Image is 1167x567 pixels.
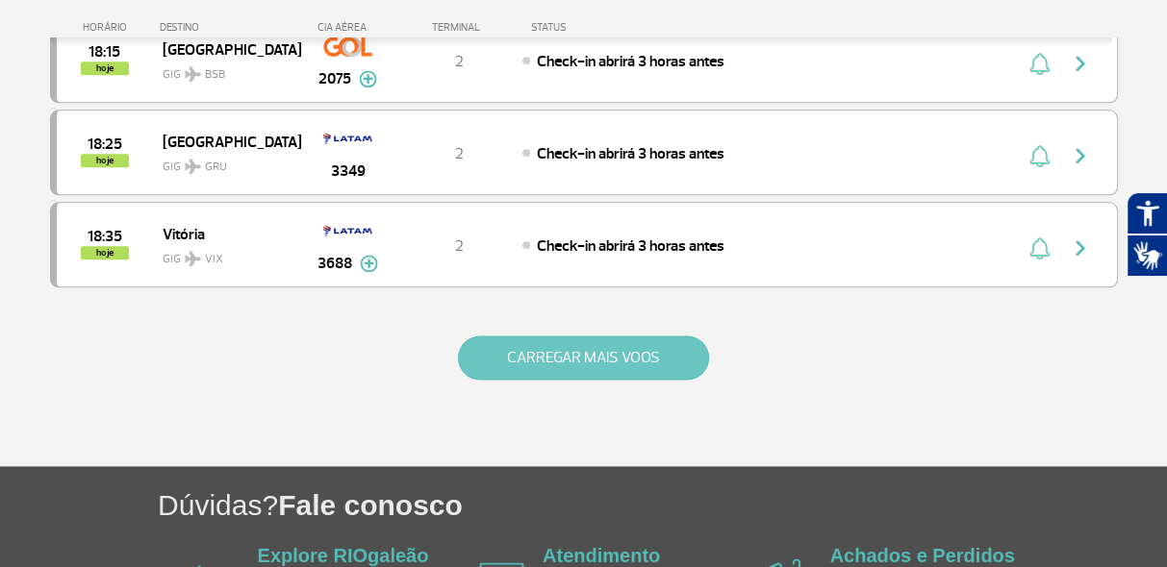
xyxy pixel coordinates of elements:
[205,251,223,268] span: VIX
[81,62,129,75] span: hoje
[318,67,351,90] span: 2075
[185,251,201,266] img: destiny_airplane.svg
[158,485,1167,525] h1: Dúvidas?
[537,52,724,71] span: Check-in abrirá 3 horas antes
[360,255,378,272] img: mais-info-painel-voo.svg
[163,148,286,176] span: GIG
[300,21,396,34] div: CIA AÉREA
[163,221,286,246] span: Vitória
[521,21,678,34] div: STATUS
[1127,192,1167,277] div: Plugin de acessibilidade da Hand Talk.
[396,21,521,34] div: TERMINAL
[278,489,463,521] span: Fale conosco
[163,56,286,84] span: GIG
[537,236,724,256] span: Check-in abrirá 3 horas antes
[1127,234,1167,277] button: Abrir tradutor de língua de sinais.
[163,240,286,268] span: GIG
[359,70,377,87] img: mais-info-painel-voo.svg
[455,236,464,256] span: 2
[81,246,129,259] span: hoje
[185,159,201,174] img: destiny_airplane.svg
[1069,52,1092,75] img: seta-direita-painel-voo.svg
[205,66,225,84] span: BSB
[317,252,352,275] span: 3688
[537,144,724,163] span: Check-in abrirá 3 horas antes
[455,52,464,71] span: 2
[163,129,286,154] span: [GEOGRAPHIC_DATA]
[81,154,129,167] span: hoje
[331,160,366,183] span: 3349
[88,137,122,151] span: 2025-10-01 18:25:00
[1127,192,1167,234] button: Abrir recursos assistivos.
[88,230,122,243] span: 2025-10-01 18:35:00
[1029,236,1050,259] img: sino-painel-voo.svg
[1029,52,1050,75] img: sino-painel-voo.svg
[258,545,429,566] a: Explore RIOgaleão
[455,144,464,163] span: 2
[89,45,120,59] span: 2025-10-01 18:15:00
[830,545,1015,566] a: Achados e Perdidos
[1069,236,1092,259] img: seta-direita-painel-voo.svg
[205,159,227,176] span: GRU
[185,66,201,82] img: destiny_airplane.svg
[56,21,161,34] div: HORÁRIO
[543,545,660,566] a: Atendimento
[458,335,709,380] button: CARREGAR MAIS VOOS
[160,21,300,34] div: DESTINO
[1029,144,1050,167] img: sino-painel-voo.svg
[163,37,286,62] span: [GEOGRAPHIC_DATA]
[1069,144,1092,167] img: seta-direita-painel-voo.svg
